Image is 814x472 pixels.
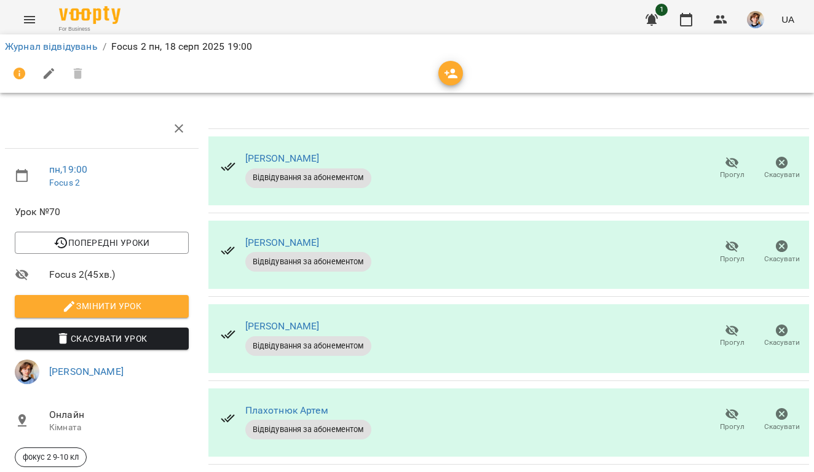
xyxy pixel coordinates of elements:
span: UA [781,13,794,26]
img: 139762f8360b8d23236e3ef819c7dd37.jpg [747,11,764,28]
nav: breadcrumb [5,39,809,54]
div: фокус 2 9-10 кл [15,447,87,467]
span: Прогул [720,422,745,432]
button: Прогул [707,151,757,186]
a: Focus 2 [49,178,80,187]
p: Focus 2 пн, 18 серп 2025 19:00 [111,39,252,54]
a: [PERSON_NAME] [49,366,124,377]
span: Скасувати [764,254,800,264]
span: Скасувати [764,422,800,432]
span: Відвідування за абонементом [245,424,371,435]
button: Прогул [707,403,757,438]
button: Змінити урок [15,295,189,317]
button: Menu [15,5,44,34]
a: Журнал відвідувань [5,41,98,52]
button: UA [776,8,799,31]
span: Урок №70 [15,205,189,219]
span: Онлайн [49,407,189,422]
button: Скасувати [757,319,807,353]
span: Focus 2 ( 45 хв. ) [49,267,189,282]
a: [PERSON_NAME] [245,237,320,248]
img: 139762f8360b8d23236e3ef819c7dd37.jpg [15,360,39,384]
button: Попередні уроки [15,232,189,254]
span: Відвідування за абонементом [245,172,371,183]
span: Відвідування за абонементом [245,256,371,267]
p: Кімната [49,422,189,434]
li: / [103,39,106,54]
a: [PERSON_NAME] [245,152,320,164]
span: For Business [59,25,121,33]
span: Прогул [720,254,745,264]
span: Відвідування за абонементом [245,340,371,352]
button: Скасувати Урок [15,328,189,350]
a: [PERSON_NAME] [245,320,320,332]
button: Скасувати [757,235,807,269]
button: Скасувати [757,151,807,186]
button: Скасувати [757,403,807,438]
span: Скасувати [764,170,800,180]
button: Прогул [707,235,757,269]
a: Плахотнюк Артем [245,404,328,416]
span: фокус 2 9-10 кл [15,452,86,463]
a: пн , 19:00 [49,163,87,175]
span: Змінити урок [25,299,179,313]
span: Прогул [720,337,745,348]
span: Скасувати Урок [25,331,179,346]
span: Попередні уроки [25,235,179,250]
img: Voopty Logo [59,6,121,24]
span: Прогул [720,170,745,180]
button: Прогул [707,319,757,353]
span: Скасувати [764,337,800,348]
span: 1 [655,4,668,16]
